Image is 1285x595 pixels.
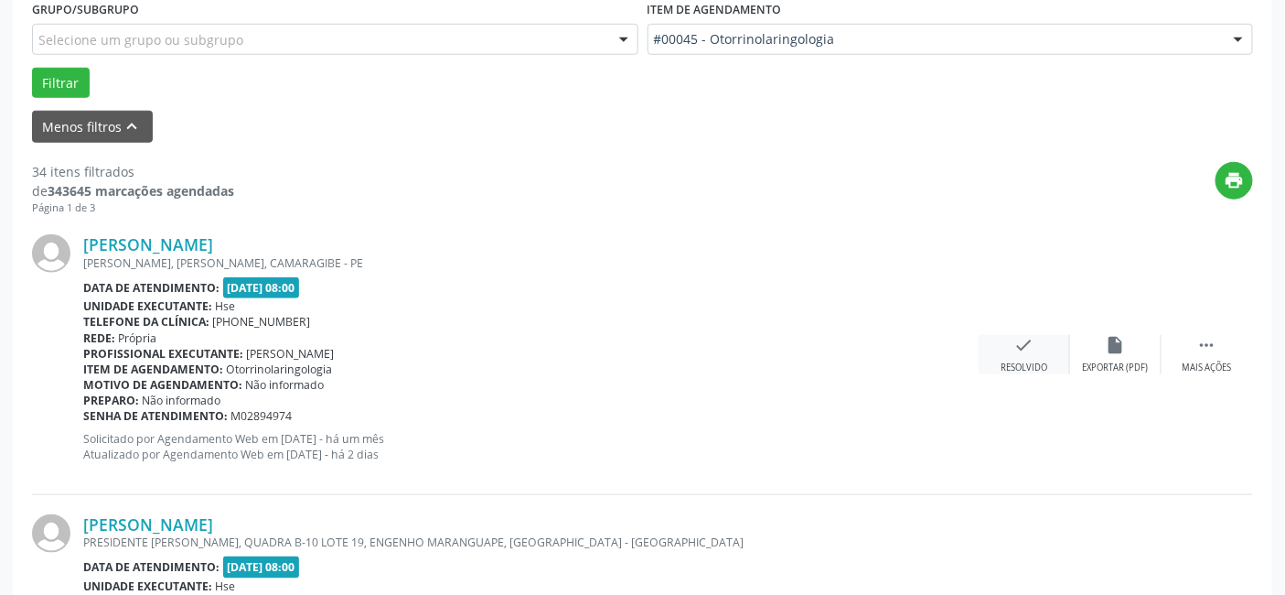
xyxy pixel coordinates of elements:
[1106,335,1126,355] i: insert_drive_file
[38,30,243,49] span: Selecione um grupo ou subgrupo
[83,280,220,296] b: Data de atendimento:
[119,330,157,346] span: Própria
[1225,170,1245,190] i: print
[1197,335,1217,355] i: 
[32,111,153,143] button: Menos filtroskeyboard_arrow_up
[83,431,979,462] p: Solicitado por Agendamento Web em [DATE] - há um mês Atualizado por Agendamento Web em [DATE] - h...
[247,346,335,362] span: [PERSON_NAME]
[123,116,143,136] i: keyboard_arrow_up
[216,298,236,314] span: Hse
[227,362,333,377] span: Otorrinolaringologia
[83,234,213,254] a: [PERSON_NAME]
[143,393,221,408] span: Não informado
[32,234,70,273] img: img
[1001,362,1047,374] div: Resolvido
[83,255,979,271] div: [PERSON_NAME], [PERSON_NAME], CAMARAGIBE - PE
[83,408,228,424] b: Senha de atendimento:
[32,200,234,216] div: Página 1 de 3
[246,377,325,393] span: Não informado
[83,535,979,550] div: PRESIDENTE [PERSON_NAME], QUADRA B-10 LOTE 19, ENGENHO MARANGUAPE, [GEOGRAPHIC_DATA] - [GEOGRAPHI...
[83,377,242,393] b: Motivo de agendamento:
[48,182,234,200] strong: 343645 marcações agendadas
[1014,335,1034,355] i: check
[223,557,300,578] span: [DATE] 08:00
[223,277,300,298] span: [DATE] 08:00
[83,393,139,408] b: Preparo:
[654,30,1216,49] span: #00045 - Otorrinolaringologia
[231,408,293,424] span: M02894974
[83,298,212,314] b: Unidade executante:
[213,314,311,330] span: [PHONE_NUMBER]
[1183,362,1232,374] div: Mais ações
[1215,162,1253,200] button: print
[32,68,90,99] button: Filtrar
[32,162,234,181] div: 34 itens filtrados
[83,346,243,362] b: Profissional executante:
[83,579,212,594] b: Unidade executante:
[83,330,115,346] b: Rede:
[83,314,209,330] b: Telefone da clínica:
[32,181,234,200] div: de
[83,362,223,377] b: Item de agendamento:
[216,579,236,594] span: Hse
[32,514,70,553] img: img
[1083,362,1149,374] div: Exportar (PDF)
[83,559,220,575] b: Data de atendimento:
[83,514,213,535] a: [PERSON_NAME]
